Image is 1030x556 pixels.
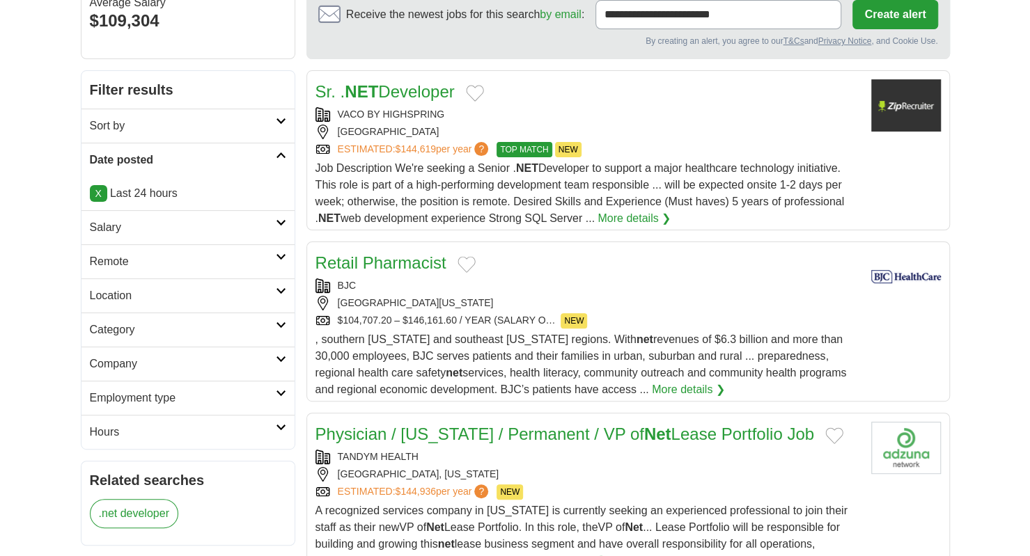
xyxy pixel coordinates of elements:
[783,36,804,46] a: T&Cs
[652,381,725,398] a: More details ❯
[90,470,286,491] h2: Related searches
[315,253,446,272] a: Retail Pharmacist
[540,8,582,20] a: by email
[338,280,356,291] a: BJC
[555,142,582,157] span: NEW
[90,219,276,236] h2: Salary
[315,82,455,101] a: Sr. .NETDeveloper
[497,142,552,157] span: TOP MATCH
[81,381,295,415] a: Employment type
[90,185,286,202] p: Last 24 hours
[561,313,587,328] span: NEW
[90,321,276,338] h2: Category
[458,256,476,273] button: Add to favorite jobs
[315,333,847,395] span: , southern [US_STATE] and southeast [US_STATE] regions. With revenues of $6.3 billion and more th...
[644,424,671,443] strong: Net
[90,499,178,528] a: .net developer
[395,143,435,154] span: $144,619
[497,484,523,500] span: NEW
[637,333,653,345] strong: net
[81,312,295,347] a: Category
[90,8,286,33] div: $109,304
[315,450,860,464] div: TANDYM HEALTH
[871,251,941,303] img: BJC HealthCare logo
[338,142,492,157] a: ESTIMATED:$144,619per year?
[81,244,295,278] a: Remote
[516,162,538,174] strong: NET
[315,107,860,122] div: VACO BY HIGHSPRING
[625,521,643,533] strong: Net
[346,6,584,23] span: Receive the newest jobs for this search :
[395,486,435,497] span: $144,936
[871,422,941,474] img: Company logo
[90,118,276,134] h2: Sort by
[90,152,276,168] h2: Date posted
[81,210,295,244] a: Salary
[871,79,941,132] img: Company logo
[90,356,276,372] h2: Company
[315,313,860,328] div: $104,707.20 – $146,161.60 / YEAR (SALARY O…
[318,212,341,224] strong: NET
[81,143,295,177] a: Date posted
[81,71,295,109] h2: Filter results
[315,296,860,310] div: [GEOGRAPHIC_DATA][US_STATE]
[598,210,671,227] a: More details ❯
[818,36,871,46] a: Privacy Notice
[338,484,492,500] a: ESTIMATED:$144,936per year?
[315,467,860,482] div: [GEOGRAPHIC_DATA], [US_STATE]
[81,109,295,143] a: Sort by
[825,427,843,444] button: Add to favorite jobs
[90,253,276,270] h2: Remote
[315,162,844,224] span: Job Description We're seeking a Senior . Developer to support a major healthcare technology initi...
[438,538,455,550] strong: net
[81,415,295,449] a: Hours
[318,35,938,47] div: By creating an alert, you agree to our and , and Cookie Use.
[81,347,295,381] a: Company
[90,185,107,202] a: X
[446,367,462,379] strong: net
[315,125,860,139] div: [GEOGRAPHIC_DATA]
[315,424,814,443] a: Physician / [US_STATE] / Permanent / VP ofNetLease Portfolio Job
[90,390,276,406] h2: Employment type
[90,424,276,440] h2: Hours
[90,287,276,304] h2: Location
[466,85,484,102] button: Add to favorite jobs
[345,82,378,101] strong: NET
[426,521,444,533] strong: Net
[474,142,488,156] span: ?
[81,278,295,312] a: Location
[474,484,488,498] span: ?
